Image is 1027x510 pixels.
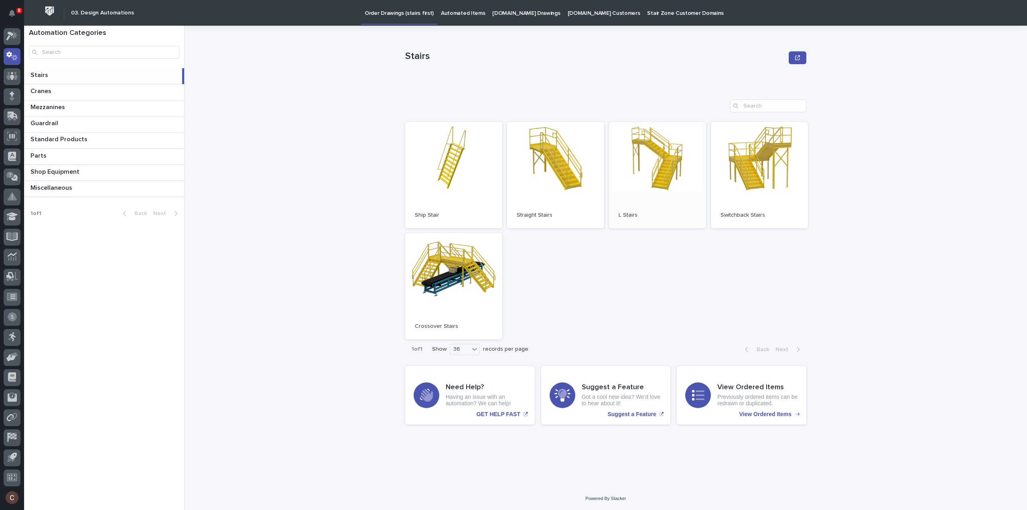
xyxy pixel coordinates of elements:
a: Standard ProductsStandard Products [24,132,184,148]
button: Back [116,210,150,217]
p: Suggest a Feature [607,411,656,418]
input: Search [29,46,179,59]
a: GET HELP FAST [405,366,535,425]
p: 8 [18,8,20,13]
span: Back [752,347,769,352]
p: Show [432,346,447,353]
p: Standard Products [30,134,89,143]
span: Back [130,211,147,216]
button: Next [772,346,806,353]
p: Straight Stairs [517,212,595,219]
p: GET HELP FAST [477,411,520,418]
input: Search [730,100,806,112]
a: PartsParts [24,149,184,165]
p: records per page [483,346,528,353]
a: View Ordered Items [677,366,806,425]
p: Cranes [30,86,53,95]
h1: Automation Categories [29,29,179,38]
h3: Suggest a Feature [582,383,662,392]
a: Straight Stairs [507,122,604,228]
p: Having an issue with an automation? We can help! [446,394,526,407]
p: Previously ordered items can be redrawn or duplicated. [717,394,798,407]
span: Next [153,211,171,216]
div: Notifications8 [10,10,20,22]
h2: 03. Design Automations [71,10,134,16]
a: Switchback Stairs [711,122,808,228]
a: L Stairs [609,122,706,228]
a: Shop EquipmentShop Equipment [24,165,184,181]
a: StairsStairs [24,68,184,84]
p: Parts [30,150,48,160]
a: Powered By Stacker [585,496,626,501]
button: users-avatar [4,489,20,506]
span: Next [775,347,793,352]
p: 1 of 1 [405,339,429,359]
a: MiscellaneousMiscellaneous [24,181,184,197]
h3: Need Help? [446,383,526,392]
button: Notifications [4,5,20,22]
p: Guardrail [30,118,60,127]
a: Crossover Stairs [405,233,502,339]
p: Stairs [30,70,50,79]
a: MezzaninesMezzanines [24,100,184,116]
p: Got a cool new idea? We'd love to hear about it! [582,394,662,407]
a: Suggest a Feature [541,366,671,425]
img: Workspace Logo [42,4,57,18]
div: 36 [450,345,469,354]
p: Ship Stair [415,212,493,219]
p: Stairs [405,51,785,62]
a: GuardrailGuardrail [24,116,184,132]
p: Miscellaneous [30,183,74,192]
p: Mezzanines [30,102,67,111]
p: 1 of 1 [24,204,48,224]
p: L Stairs [619,212,696,219]
a: Ship Stair [405,122,502,228]
p: Shop Equipment [30,167,81,176]
button: Back [739,346,772,353]
p: View Ordered Items [739,411,792,418]
a: CranesCranes [24,84,184,100]
h3: View Ordered Items [717,383,798,392]
button: Next [150,210,184,217]
p: Switchback Stairs [721,212,798,219]
p: Crossover Stairs [415,323,493,330]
